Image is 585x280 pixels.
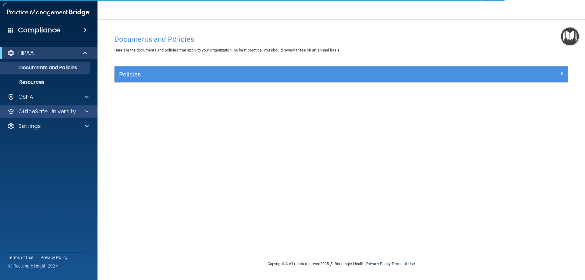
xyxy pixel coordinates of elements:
img: PMB logo [7,6,90,19]
button: Open Resource Center [561,27,579,45]
a: Policies [119,69,563,79]
p: HIPAA [18,49,34,57]
span: Ⓒ Rectangle Health 2024 [8,263,58,269]
a: Privacy Policy [41,254,68,261]
h5: Policies [119,71,450,78]
a: Privacy Policy [366,261,390,266]
a: HIPAA [7,49,88,57]
a: Terms of Use [8,254,33,261]
iframe: Drift Widget Chat Controller [480,237,578,261]
a: OSHA [7,93,89,101]
p: OfficeSafe University [18,108,76,115]
a: Terms of Use [392,261,415,266]
p: Settings [18,122,41,130]
a: OfficeSafe University [7,108,89,115]
p: OSHA [18,93,34,101]
div: Copyright © All rights reserved 2025 @ Rectangle Health | | [230,254,452,274]
a: Settings [7,122,89,130]
p: Resources [4,79,87,85]
h4: Documents and Policies [114,35,568,43]
p: Documents and Policies [4,65,87,71]
span: Here are the documents and policies that apply to your organization. As best practice, you should... [114,48,341,52]
h4: Compliance [18,26,60,34]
